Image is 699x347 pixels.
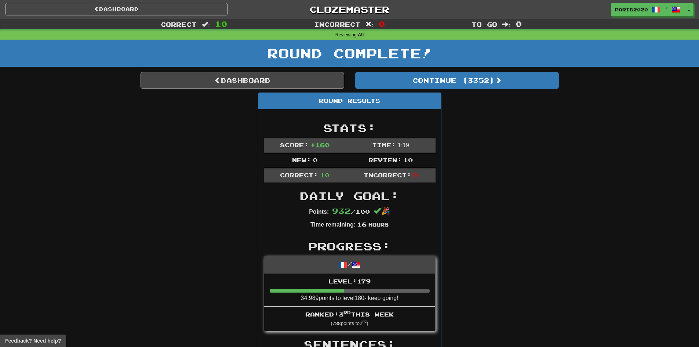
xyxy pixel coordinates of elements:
[332,208,370,215] span: / 100
[314,21,360,28] span: Incorrect
[264,274,435,307] li: 34,989 points to level 180 - keep going!
[309,209,329,215] strong: Points:
[258,93,441,109] div: Round Results
[374,207,390,215] span: 🎉
[280,141,309,148] span: Score:
[413,171,418,178] span: 0
[3,46,696,61] h1: Round Complete!
[398,142,409,148] span: 1 : 19
[161,21,197,28] span: Correct
[332,206,351,215] span: 932
[343,310,351,315] sup: rd
[310,141,330,148] span: + 160
[313,156,317,163] span: 0
[364,171,411,178] span: Incorrect:
[310,221,356,228] strong: Time remaining:
[516,19,522,28] span: 0
[305,311,394,318] span: Ranked: 3 this week
[6,3,227,15] a: Dashboard
[368,221,389,228] small: Hours
[215,19,227,28] span: 10
[403,156,413,163] span: 10
[357,221,367,228] span: 16
[264,122,436,134] h2: Stats:
[615,6,648,13] span: paris2020
[472,21,497,28] span: To go
[331,321,368,326] small: ( 788 points to 2 )
[358,32,364,37] strong: All
[239,3,460,16] a: Clozemaster
[280,171,318,178] span: Correct:
[5,337,61,344] span: Open feedback widget
[372,141,396,148] span: Time:
[141,72,344,89] a: Dashboard
[363,319,367,323] sup: nd
[292,156,311,163] span: New:
[368,156,402,163] span: Review:
[320,171,330,178] span: 10
[264,256,435,274] div: /
[355,72,559,89] button: Continue (3352)
[664,6,668,11] span: /
[202,21,210,28] span: :
[264,190,436,202] h2: Daily Goal:
[379,19,385,28] span: 0
[611,3,684,16] a: paris2020 /
[328,278,371,285] span: Level: 179
[264,240,436,252] h2: Progress:
[365,21,374,28] span: :
[502,21,510,28] span: :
